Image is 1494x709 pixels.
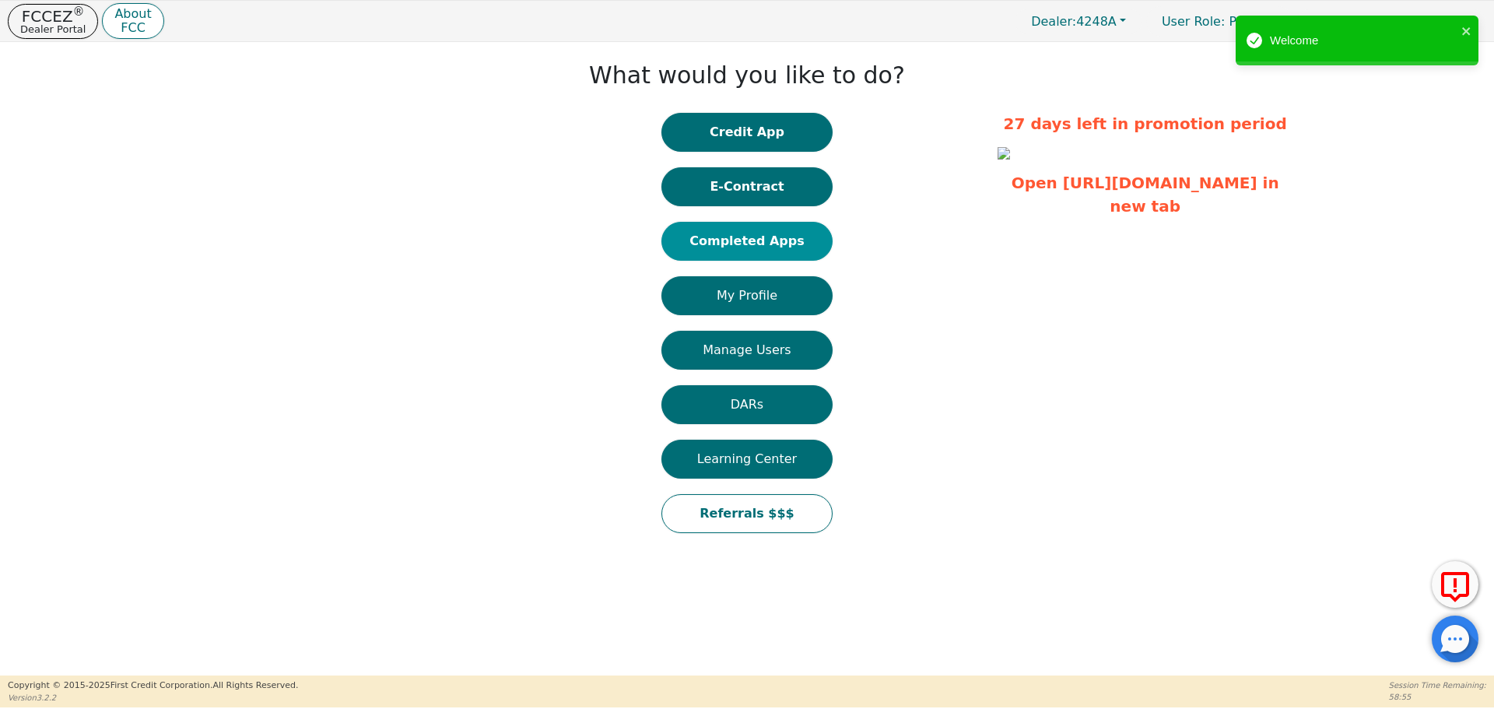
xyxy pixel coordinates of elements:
[8,4,98,39] button: FCCEZ®Dealer Portal
[8,679,298,693] p: Copyright © 2015- 2025 First Credit Corporation.
[1162,14,1225,29] span: User Role :
[20,9,86,24] p: FCCEZ
[1296,9,1486,33] button: 4248A:[PERSON_NAME]
[1012,174,1279,216] a: Open [URL][DOMAIN_NAME] in new tab
[114,8,151,20] p: About
[589,61,905,90] h1: What would you like to do?
[998,112,1293,135] p: 27 days left in promotion period
[661,222,833,261] button: Completed Apps
[1146,6,1292,37] a: User Role: Primary
[661,440,833,479] button: Learning Center
[661,167,833,206] button: E-Contract
[114,22,151,34] p: FCC
[661,331,833,370] button: Manage Users
[8,692,298,704] p: Version 3.2.2
[661,385,833,424] button: DARs
[998,147,1010,160] img: 38ccfff4-be61-4dbd-813e-33adfb918a5c
[1270,32,1457,50] div: Welcome
[1031,14,1076,29] span: Dealer:
[1389,679,1486,691] p: Session Time Remaining:
[73,5,85,19] sup: ®
[1015,9,1142,33] button: Dealer:4248A
[1389,691,1486,703] p: 58:55
[661,113,833,152] button: Credit App
[1432,561,1478,608] button: Report Error to FCC
[1146,6,1292,37] p: Primary
[102,3,163,40] button: AboutFCC
[20,24,86,34] p: Dealer Portal
[661,494,833,533] button: Referrals $$$
[1031,14,1117,29] span: 4248A
[661,276,833,315] button: My Profile
[212,680,298,690] span: All Rights Reserved.
[1461,22,1472,40] button: close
